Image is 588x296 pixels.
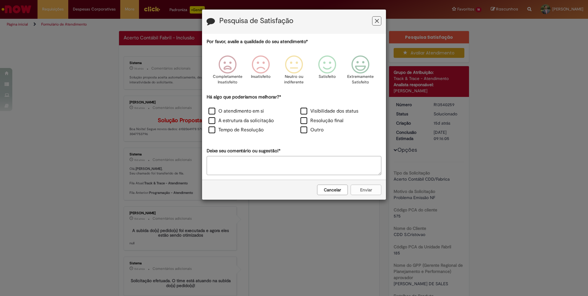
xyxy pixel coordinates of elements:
[245,51,276,93] div: Insatisfeito
[300,108,358,115] label: Visibilidade dos status
[209,126,264,134] label: Tempo de Resolução
[317,185,348,195] button: Cancelar
[300,117,344,124] label: Resolução final
[283,74,305,85] p: Neutro ou indiferente
[278,51,310,93] div: Neutro ou indiferente
[213,74,242,85] p: Completamente Insatisfeito
[207,94,381,135] div: Há algo que poderíamos melhorar?*
[345,51,376,93] div: Extremamente Satisfeito
[207,148,280,154] label: Deixe seu comentário ou sugestão!*
[347,74,374,85] p: Extremamente Satisfeito
[219,17,293,25] label: Pesquisa de Satisfação
[319,74,336,80] p: Satisfeito
[209,117,274,124] label: A estrutura da solicitação
[251,74,271,80] p: Insatisfeito
[300,126,324,134] label: Outro
[312,51,343,93] div: Satisfeito
[212,51,243,93] div: Completamente Insatisfeito
[209,108,264,115] label: O atendimento em si
[207,38,308,45] label: Por favor, avalie a qualidade do seu atendimento*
